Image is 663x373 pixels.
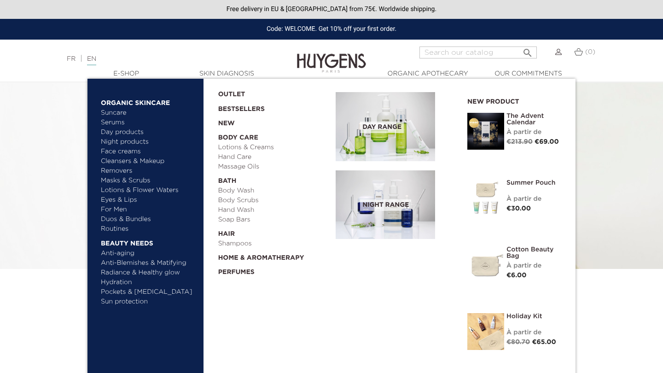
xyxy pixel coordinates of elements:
[101,278,197,287] a: Hydration
[218,205,330,215] a: Hand Wash
[101,176,197,186] a: Masks & Scrubs
[506,205,531,212] span: €30.00
[506,194,562,204] div: À partir de
[522,45,533,56] i: 
[62,53,269,64] div: |
[101,118,197,128] a: Serums
[218,172,330,186] a: Bath
[101,108,197,118] a: Suncare
[218,128,330,143] a: Body Care
[506,328,562,338] div: À partir de
[218,114,330,128] a: New
[67,56,76,62] a: FR
[101,224,197,234] a: Routines
[482,69,574,79] a: Our commitments
[101,93,197,108] a: Organic Skincare
[506,139,533,145] span: €213.90
[336,170,435,239] img: routine_nuit_banner.jpg
[467,95,562,106] h2: New product
[101,195,197,205] a: Eyes & Lips
[506,313,562,320] a: Holiday Kit
[218,263,330,277] a: Perfumes
[101,249,197,258] a: Anti-aging
[101,157,197,176] a: Cleansers & Makeup Removers
[101,147,197,157] a: Face creams
[382,69,474,79] a: Organic Apothecary
[360,122,404,133] span: Day Range
[218,225,330,239] a: Hair
[218,162,330,172] a: Massage Oils
[467,313,504,350] img: Holiday kit
[218,186,330,196] a: Body Wash
[585,49,595,55] span: (0)
[218,249,330,263] a: Home & Aromatherapy
[218,215,330,225] a: Soap Bars
[101,128,197,137] a: Day products
[506,246,562,259] a: Cotton Beauty Bag
[101,234,197,249] a: Beauty needs
[101,205,197,215] a: For Men
[297,39,366,74] img: Huygens
[218,196,330,205] a: Body Scrubs
[80,69,172,79] a: E-Shop
[467,113,504,150] img: The Advent Calendar
[532,339,556,345] span: €65.00
[101,287,197,297] a: Pockets & [MEDICAL_DATA]
[218,143,330,152] a: Lotions & Creams
[419,47,537,58] input: Search
[101,268,197,278] a: Radiance & Healthy glow
[218,85,321,99] a: OUTLET
[101,297,197,307] a: Sun protection
[467,246,504,283] img: Cotton Beauty Bag
[101,215,197,224] a: Duos & Bundles
[506,272,527,279] span: €6.00
[336,92,454,161] a: Day Range
[87,56,96,65] a: EN
[180,69,273,79] a: Skin Diagnosis
[101,137,189,147] a: Night products
[218,99,321,114] a: Bestsellers
[519,44,536,56] button: 
[506,180,562,186] a: Summer pouch
[506,128,562,137] div: À partir de
[218,152,330,162] a: Hand Care
[506,261,562,271] div: À partir de
[336,170,454,239] a: Night Range
[218,239,330,249] a: Shampoos
[535,139,559,145] span: €69.00
[101,258,197,268] a: Anti-Blemishes & Matifying
[506,113,562,126] a: The Advent Calendar
[506,339,530,345] span: €80.70
[467,180,504,216] img: Summer pouch
[101,186,197,195] a: Lotions & Flower Waters
[360,199,411,211] span: Night Range
[336,92,435,161] img: routine_jour_banner.jpg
